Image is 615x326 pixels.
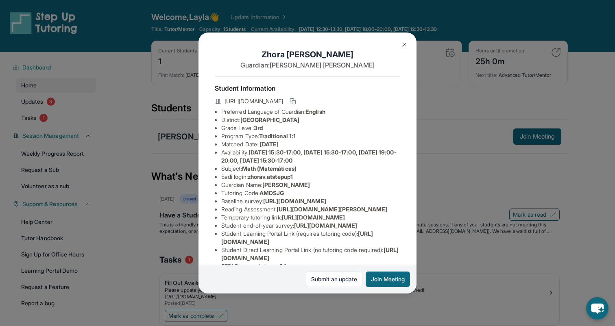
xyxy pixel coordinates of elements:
h4: Student Information [215,83,400,93]
li: Reading Assessment : [221,205,400,213]
li: Preferred Language of Guardian: [221,108,400,116]
li: EEDI Password : [221,262,400,270]
li: Subject : [221,165,400,173]
span: [PERSON_NAME] [262,181,310,188]
li: Student Direct Learning Portal Link (no tutoring code required) : [221,246,400,262]
span: zhorav.atstepup1 [248,173,293,180]
span: [DATE] 15:30-17:00, [DATE] 15:30-17:00, [DATE] 19:00-20:00, [DATE] 15:30-17:00 [221,149,397,164]
span: [URL][DOMAIN_NAME] [282,214,345,221]
span: AMDSJG [260,189,284,196]
li: Guardian Name : [221,181,400,189]
li: Student end-of-year survey : [221,222,400,230]
li: Matched Date: [221,140,400,148]
span: 3rd [254,124,263,131]
h1: Zhora [PERSON_NAME] [215,49,400,60]
span: [URL][DOMAIN_NAME] [225,97,283,105]
span: Math (Matemáticas) [242,165,297,172]
li: Grade Level: [221,124,400,132]
span: [URL][DOMAIN_NAME] [263,198,326,204]
span: [GEOGRAPHIC_DATA] [240,116,299,123]
li: Baseline survey : [221,197,400,205]
li: Tutoring Code : [221,189,400,197]
li: Availability: [221,148,400,165]
a: Submit an update [306,272,362,287]
img: Close Icon [401,41,408,48]
li: Eedi login : [221,173,400,181]
span: [URL][DOMAIN_NAME] [294,222,357,229]
span: Traditional 1:1 [259,133,296,139]
button: Join Meeting [366,272,410,287]
li: District: [221,116,400,124]
p: Guardian: [PERSON_NAME] [PERSON_NAME] [215,60,400,70]
button: chat-button [586,297,608,319]
span: [DATE] [260,141,279,148]
button: Copy link [288,96,298,106]
span: stepup24 [262,263,287,269]
span: [URL][DOMAIN_NAME][PERSON_NAME] [277,206,387,213]
span: English [305,108,325,115]
li: Temporary tutoring link : [221,213,400,222]
li: Program Type: [221,132,400,140]
li: Student Learning Portal Link (requires tutoring code) : [221,230,400,246]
